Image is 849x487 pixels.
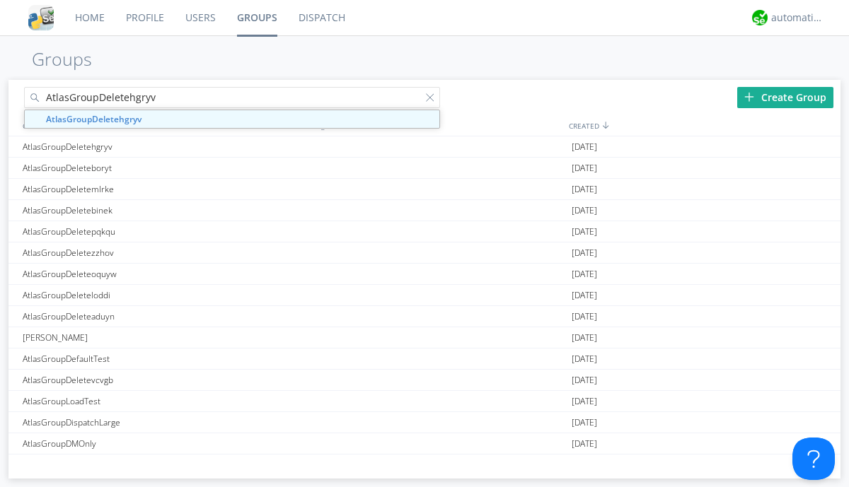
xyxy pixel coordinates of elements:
div: Create Group [737,87,833,108]
a: AtlasGroupDeletevcvgb[DATE] [8,370,841,391]
img: d2d01cd9b4174d08988066c6d424eccd [752,10,768,25]
div: AtlasGroupDeleteboryt [19,158,291,178]
strong: AtlasGroupDeletehgryv [46,113,141,125]
span: [DATE] [572,158,597,179]
a: AtlasGroupLoadTest[DATE] [8,391,841,412]
a: AtlasGroupDeletebinek[DATE] [8,200,841,221]
span: [DATE] [572,433,597,454]
a: AtlasGroupDeletepqkqu[DATE] [8,221,841,242]
div: CREATED [565,115,841,136]
span: [DATE] [572,327,597,348]
span: [DATE] [572,348,597,370]
a: AtlasGroupDeletezzhov[DATE] [8,242,841,264]
div: AtlasGroupDeletebinek [19,200,291,221]
input: Search groups [24,87,440,108]
iframe: Toggle Customer Support [792,438,835,480]
div: AtlasGroupDeletepqkqu [19,221,291,242]
div: AtlasGroupDeletezzhov [19,242,291,263]
a: AtlasGroupDMOnly[DATE] [8,433,841,454]
span: [DATE] [572,179,597,200]
div: AtlasGroupMessageArchive [19,454,291,475]
div: AtlasGroupDeleteaduyn [19,306,291,327]
span: [DATE] [572,285,597,306]
span: [DATE] [572,264,597,285]
img: cddb5a64eb264b2086981ab96f4c1ba7 [28,5,54,30]
span: [DATE] [572,136,597,158]
span: [DATE] [572,412,597,433]
a: AtlasGroupDispatchLarge[DATE] [8,412,841,433]
div: AtlasGroupDMOnly [19,433,291,454]
span: [DATE] [572,391,597,412]
span: [DATE] [572,200,597,221]
div: AtlasGroupDeleteoquyw [19,264,291,284]
a: AtlasGroupDeleteboryt[DATE] [8,158,841,179]
div: [PERSON_NAME] [19,327,291,348]
div: AtlasGroupLoadTest [19,391,291,411]
a: AtlasGroupDeleteoquyw[DATE] [8,264,841,285]
div: AtlasGroupDefaultTest [19,348,291,369]
a: AtlasGroupDeletehgryv[DATE] [8,136,841,158]
div: automation+atlas [771,11,824,25]
a: AtlasGroupDeleteaduyn[DATE] [8,306,841,327]
span: [DATE] [572,454,597,476]
a: AtlasGroupDefaultTest[DATE] [8,348,841,370]
span: [DATE] [572,242,597,264]
div: AtlasGroupDispatchLarge [19,412,291,433]
div: GROUPS [19,115,288,136]
a: AtlasGroupDeleteloddi[DATE] [8,285,841,306]
span: [DATE] [572,221,597,242]
img: plus.svg [744,92,754,102]
a: [PERSON_NAME][DATE] [8,327,841,348]
div: AtlasGroupDeletemlrke [19,179,291,199]
a: AtlasGroupDeletemlrke[DATE] [8,179,841,200]
div: AtlasGroupDeletehgryv [19,136,291,157]
div: AtlasGroupDeletevcvgb [19,370,291,390]
div: AtlasGroupDeleteloddi [19,285,291,305]
span: [DATE] [572,370,597,391]
span: [DATE] [572,306,597,327]
a: AtlasGroupMessageArchive[DATE] [8,454,841,476]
